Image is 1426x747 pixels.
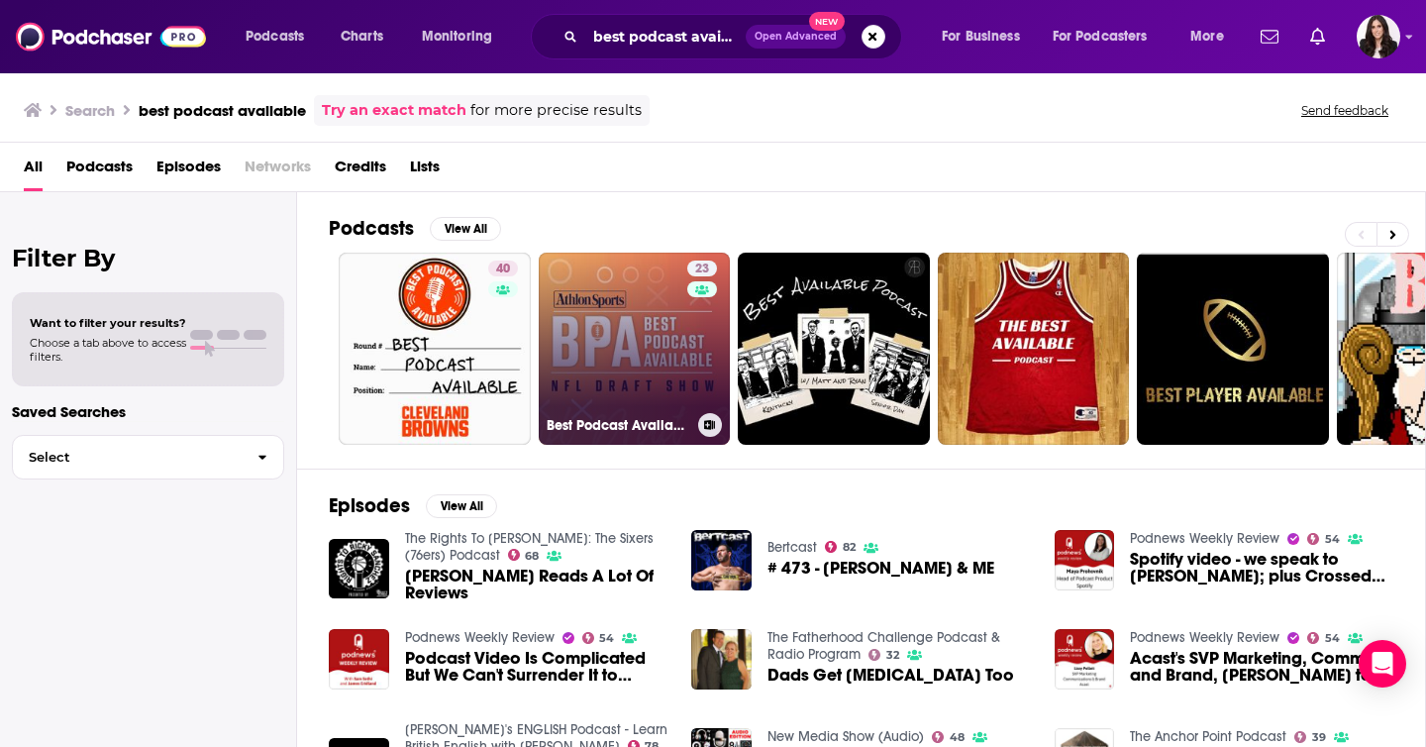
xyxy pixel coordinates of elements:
[1295,102,1394,119] button: Send feedback
[508,549,540,561] a: 68
[408,21,518,53] button: open menu
[1253,20,1286,53] a: Show notifications dropdown
[341,23,383,51] span: Charts
[767,629,1000,663] a: The Fatherhood Challenge Podcast & Radio Program
[886,651,899,660] span: 32
[422,23,492,51] span: Monitoring
[1312,733,1326,742] span: 39
[1040,21,1176,53] button: open menu
[1053,23,1148,51] span: For Podcasters
[767,667,1014,684] a: Dads Get Postpartum Depression Too
[1359,640,1406,688] div: Open Intercom Messenger
[695,260,709,279] span: 23
[582,632,615,644] a: 54
[767,539,817,556] a: Bertcast
[1055,530,1115,590] img: Spotify video - we speak to Maya Prohovnik; plus Crossed Wires and podcast consumption
[139,101,306,120] h3: best podcast available
[767,560,994,577] a: # 473 - Whitney Cummings & ME
[430,217,501,241] button: View All
[496,260,510,279] span: 40
[66,151,133,191] a: Podcasts
[329,216,414,241] h2: Podcasts
[942,23,1020,51] span: For Business
[1325,634,1340,643] span: 54
[329,539,389,599] a: Spike Reads A Lot Of Reviews
[335,151,386,191] a: Credits
[767,728,924,745] a: New Media Show (Audio)
[329,629,389,690] img: Podcast Video Is Complicated But We Can't Surrender It to YouTube
[1176,21,1249,53] button: open menu
[1357,15,1400,58] button: Show profile menu
[12,244,284,272] h2: Filter By
[405,568,668,601] span: [PERSON_NAME] Reads A Lot Of Reviews
[30,316,186,330] span: Want to filter your results?
[156,151,221,191] a: Episodes
[405,629,555,646] a: Podnews Weekly Review
[1130,629,1279,646] a: Podnews Weekly Review
[405,650,668,684] a: Podcast Video Is Complicated But We Can't Surrender It to YouTube
[585,21,746,53] input: Search podcasts, credits, & more...
[809,12,845,31] span: New
[410,151,440,191] a: Lists
[539,253,731,445] a: 23Best Podcast Available
[550,14,921,59] div: Search podcasts, credits, & more...
[12,435,284,480] button: Select
[1294,731,1326,743] a: 39
[547,417,690,434] h3: Best Podcast Available
[339,253,531,445] a: 40
[322,99,466,122] a: Try an exact match
[1307,533,1340,545] a: 54
[328,21,395,53] a: Charts
[525,552,539,561] span: 68
[843,543,856,552] span: 82
[1130,551,1393,585] span: Spotify video - we speak to [PERSON_NAME]; plus Crossed Wires and podcast consumption
[755,32,837,42] span: Open Advanced
[329,493,410,518] h2: Episodes
[488,261,518,276] a: 40
[470,99,642,122] span: for more precise results
[1130,530,1279,547] a: Podnews Weekly Review
[691,530,752,590] img: # 473 - Whitney Cummings & ME
[426,494,497,518] button: View All
[928,21,1045,53] button: open menu
[1307,632,1340,644] a: 54
[1130,728,1286,745] a: The Anchor Point Podcast
[16,18,206,55] img: Podchaser - Follow, Share and Rate Podcasts
[868,649,899,661] a: 32
[1130,650,1393,684] span: Acast's SVP Marketing, Comms and Brand, [PERSON_NAME] talks Interchangeable Ad Slots, Keyword and...
[1055,629,1115,690] img: Acast's SVP Marketing, Comms and Brand, Lizzy Pollott talks Interchangeable Ad Slots, Keyword and...
[1302,20,1333,53] a: Show notifications dropdown
[329,493,497,518] a: EpisodesView All
[245,151,311,191] span: Networks
[405,568,668,601] a: Spike Reads A Lot Of Reviews
[1190,23,1224,51] span: More
[13,451,242,464] span: Select
[691,629,752,690] img: Dads Get Postpartum Depression Too
[30,336,186,364] span: Choose a tab above to access filters.
[932,731,965,743] a: 48
[1357,15,1400,58] span: Logged in as RebeccaShapiro
[24,151,43,191] a: All
[599,634,614,643] span: 54
[767,667,1014,684] span: Dads Get [MEDICAL_DATA] Too
[1325,535,1340,544] span: 54
[1130,650,1393,684] a: Acast's SVP Marketing, Comms and Brand, Lizzy Pollott talks Interchangeable Ad Slots, Keyword and...
[687,261,717,276] a: 23
[232,21,330,53] button: open menu
[825,541,856,553] a: 82
[746,25,846,49] button: Open AdvancedNew
[65,101,115,120] h3: Search
[329,216,501,241] a: PodcastsView All
[12,402,284,421] p: Saved Searches
[246,23,304,51] span: Podcasts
